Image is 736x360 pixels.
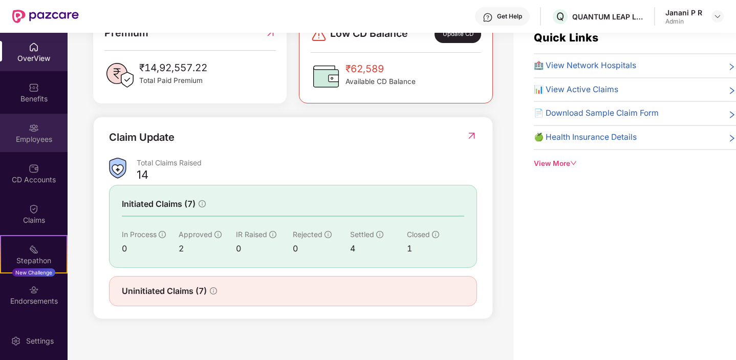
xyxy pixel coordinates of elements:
[29,244,39,255] img: svg+xml;base64,PHN2ZyB4bWxucz0iaHR0cDovL3d3dy53My5vcmcvMjAwMC9zdmciIHdpZHRoPSIyMSIgaGVpZ2h0PSIyMC...
[350,242,407,255] div: 4
[12,268,55,277] div: New Challenge
[728,133,736,144] span: right
[29,123,39,133] img: svg+xml;base64,PHN2ZyBpZD0iRW1wbG95ZWVzIiB4bWxucz0iaHR0cDovL3d3dy53My5vcmcvMjAwMC9zdmciIHdpZHRoPS...
[728,86,736,96] span: right
[665,8,702,17] div: Janani P R
[330,26,408,43] span: Low CD Balance
[159,231,166,238] span: info-circle
[1,256,67,266] div: Stepathon
[139,75,207,86] span: Total Paid Premium
[572,12,644,22] div: QUANTUM LEAP LEARNING SOLUTIONS PRIVATE LIMITED
[570,160,577,167] span: down
[556,10,564,23] span: Q
[29,163,39,174] img: svg+xml;base64,PHN2ZyBpZD0iQ0RfQWNjb3VudHMiIGRhdGEtbmFtZT0iQ0QgQWNjb3VudHMiIHhtbG5zPSJodHRwOi8vd3...
[29,285,39,295] img: svg+xml;base64,PHN2ZyBpZD0iRW5kb3JzZW1lbnRzIiB4bWxucz0iaHR0cDovL3d3dy53My5vcmcvMjAwMC9zdmciIHdpZH...
[122,242,179,255] div: 0
[265,25,276,41] img: RedirectIcon
[350,230,374,239] span: Settled
[728,61,736,72] span: right
[109,130,175,145] div: Claim Update
[466,131,477,141] img: RedirectIcon
[236,230,267,239] span: IR Raised
[122,285,207,298] span: Uninitiated Claims (7)
[376,231,383,238] span: info-circle
[407,242,464,255] div: 1
[122,198,196,210] span: Initiated Claims (7)
[179,242,235,255] div: 2
[311,61,341,92] img: CDBalanceIcon
[435,26,481,43] div: Update CD
[665,17,702,26] div: Admin
[137,158,477,167] div: Total Claims Raised
[432,231,439,238] span: info-circle
[713,12,722,20] img: svg+xml;base64,PHN2ZyBpZD0iRHJvcGRvd24tMzJ4MzIiIHhtbG5zPSJodHRwOi8vd3d3LnczLm9yZy8yMDAwL3N2ZyIgd2...
[728,109,736,120] span: right
[483,12,493,23] img: svg+xml;base64,PHN2ZyBpZD0iSGVscC0zMngzMiIgeG1sbnM9Imh0dHA6Ly93d3cudzMub3JnLzIwMDAvc3ZnIiB3aWR0aD...
[236,242,293,255] div: 0
[534,107,659,120] span: 📄 Download Sample Claim Form
[109,158,126,179] img: ClaimsSummaryIcon
[23,336,57,346] div: Settings
[497,12,522,20] div: Get Help
[122,230,157,239] span: In Process
[407,230,430,239] span: Closed
[534,158,736,169] div: View More
[345,61,416,76] span: ₹62,589
[29,204,39,214] img: svg+xml;base64,PHN2ZyBpZD0iQ2xhaW0iIHhtbG5zPSJodHRwOi8vd3d3LnczLm9yZy8yMDAwL3N2ZyIgd2lkdGg9IjIwIi...
[534,59,636,72] span: 🏥 View Network Hospitals
[324,231,332,238] span: info-circle
[534,83,618,96] span: 📊 View Active Claims
[214,231,222,238] span: info-circle
[534,131,637,144] span: 🍏 Health Insurance Details
[104,25,148,41] span: Premium
[269,231,276,238] span: info-circle
[210,287,217,294] span: info-circle
[29,42,39,52] img: svg+xml;base64,PHN2ZyBpZD0iSG9tZSIgeG1sbnM9Imh0dHA6Ly93d3cudzMub3JnLzIwMDAvc3ZnIiB3aWR0aD0iMjAiIG...
[534,31,598,44] span: Quick Links
[179,230,212,239] span: Approved
[199,200,206,207] span: info-circle
[139,60,207,75] span: ₹14,92,557.22
[293,242,350,255] div: 0
[12,10,79,23] img: New Pazcare Logo
[137,167,148,182] div: 14
[311,27,327,43] img: svg+xml;base64,PHN2ZyBpZD0iRGFuZ2VyLTMyeDMyIiB4bWxucz0iaHR0cDovL3d3dy53My5vcmcvMjAwMC9zdmciIHdpZH...
[345,76,416,87] span: Available CD Balance
[104,60,135,91] img: PaidPremiumIcon
[29,82,39,93] img: svg+xml;base64,PHN2ZyBpZD0iQmVuZWZpdHMiIHhtbG5zPSJodHRwOi8vd3d3LnczLm9yZy8yMDAwL3N2ZyIgd2lkdGg9Ij...
[11,336,21,346] img: svg+xml;base64,PHN2ZyBpZD0iU2V0dGluZy0yMHgyMCIgeG1sbnM9Imh0dHA6Ly93d3cudzMub3JnLzIwMDAvc3ZnIiB3aW...
[293,230,322,239] span: Rejected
